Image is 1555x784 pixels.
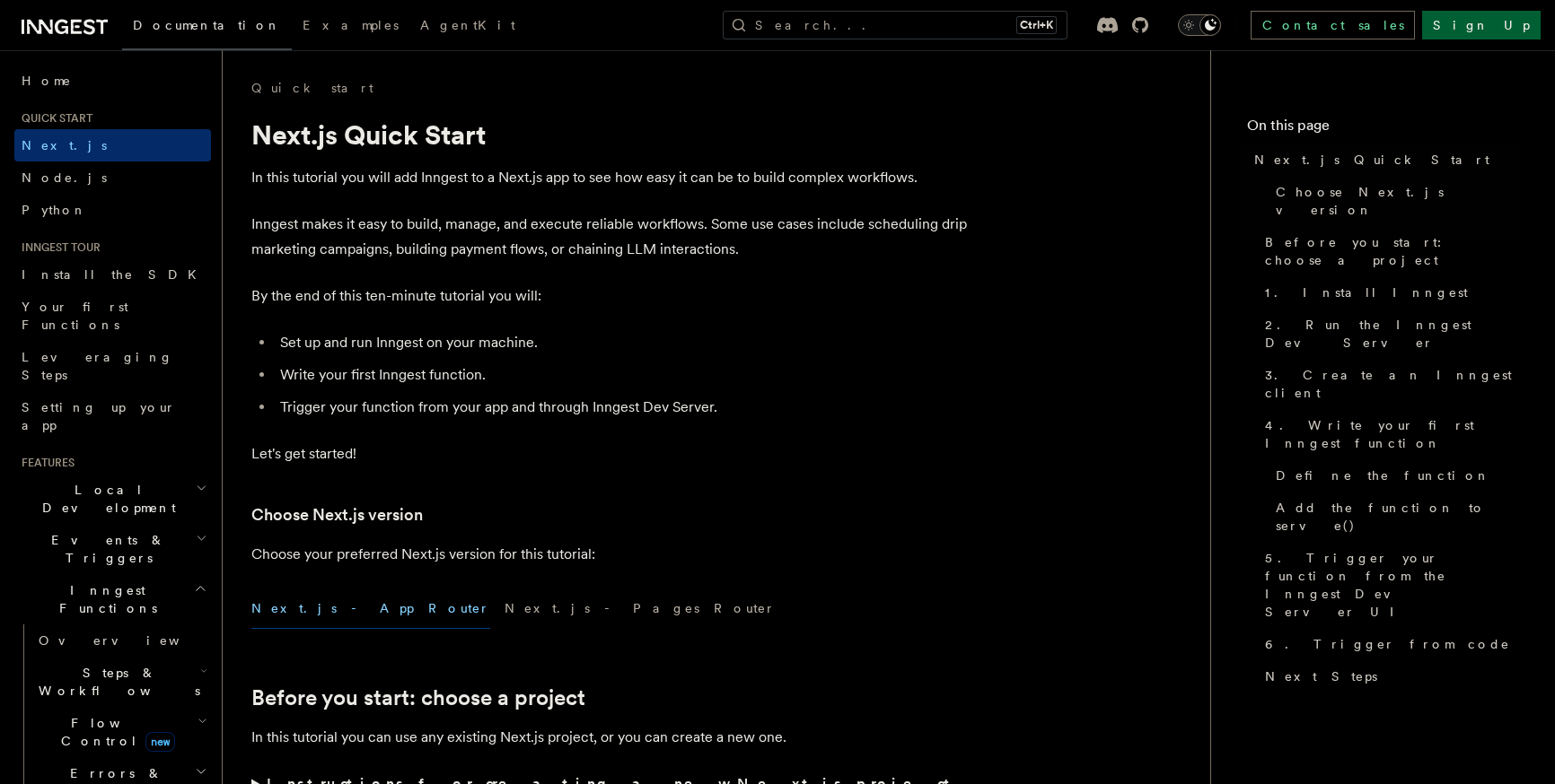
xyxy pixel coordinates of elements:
a: 3. Create an Inngest client [1258,359,1519,409]
span: Next.js [22,138,107,152]
span: Inngest Functions [14,581,194,617]
a: Define the function [1269,459,1519,492]
a: Leveraging Steps [14,341,211,391]
span: Overview [39,633,224,648]
span: Quick start [14,111,92,126]
span: Home [22,72,72,90]
a: Next.js Quick Start [1247,144,1519,176]
span: 2. Run the Inngest Dev Server [1265,316,1519,352]
li: Trigger your function from your app and through Inngest Dev Server. [275,395,970,420]
button: Search...Ctrl+K [723,11,1067,39]
span: Documentation [133,18,281,32]
a: 1. Install Inngest [1258,276,1519,309]
a: Choose Next.js version [251,502,423,527]
p: Let's get started! [251,441,970,466]
span: Your first Functions [22,300,128,332]
p: Choose your preferred Next.js version for this tutorial: [251,542,970,567]
a: Your first Functions [14,291,211,341]
span: Python [22,203,87,217]
button: Events & Triggers [14,524,211,574]
span: Next Steps [1265,667,1377,685]
span: Flow Control [31,714,198,750]
span: Features [14,456,75,470]
a: Node.js [14,161,211,194]
span: Next.js Quick Start [1254,151,1489,169]
a: Examples [292,5,409,48]
span: 6. Trigger from code [1265,635,1510,653]
a: Quick start [251,79,373,97]
span: Add the function to serve() [1276,499,1519,535]
a: Home [14,65,211,97]
a: Before you start: choose a project [251,685,585,710]
span: Leveraging Steps [22,350,173,382]
button: Inngest Functions [14,574,211,624]
kbd: Ctrl+K [1016,16,1057,34]
li: Set up and run Inngest on your machine. [275,330,970,355]
a: 5. Trigger your function from the Inngest Dev Server UI [1258,542,1519,628]
span: Define the function [1276,466,1490,484]
span: AgentKit [420,18,515,32]
span: 3. Create an Inngest client [1265,366,1519,402]
span: Install the SDK [22,267,207,282]
a: 2. Run the Inngest Dev Server [1258,309,1519,359]
span: Events & Triggers [14,531,196,567]
a: 6. Trigger from code [1258,628,1519,660]
button: Local Development [14,474,211,524]
a: Add the function to serve() [1269,492,1519,542]
a: Next.js [14,129,211,161]
a: Before you start: choose a project [1258,226,1519,276]
a: AgentKit [409,5,526,48]
h4: On this page [1247,115,1519,144]
button: Next.js - App Router [251,588,490,629]
a: Setting up your app [14,391,211,441]
button: Flow Controlnew [31,707,211,757]
span: Before you start: choose a project [1265,233,1519,269]
a: Sign Up [1422,11,1541,39]
button: Steps & Workflows [31,657,211,707]
span: Examples [303,18,399,32]
button: Next.js - Pages Router [505,588,776,629]
li: Write your first Inngest function. [275,362,970,388]
span: 1. Install Inngest [1265,283,1468,301]
a: Documentation [122,5,292,50]
a: Install the SDK [14,258,211,291]
span: Choose Next.js version [1276,183,1519,219]
h1: Next.js Quick Start [251,118,970,151]
a: 4. Write your first Inngest function [1258,409,1519,459]
span: Steps & Workflows [31,664,200,700]
span: 4. Write your first Inngest function [1265,416,1519,452]
span: Inngest tour [14,240,101,255]
span: Node.js [22,170,107,185]
a: Python [14,194,211,226]
a: Overview [31,624,211,657]
a: Next Steps [1258,660,1519,693]
span: Setting up your app [22,400,176,432]
span: new [145,732,175,752]
span: 5. Trigger your function from the Inngest Dev Server UI [1265,549,1519,621]
a: Choose Next.js version [1269,176,1519,226]
p: In this tutorial you will add Inngest to a Next.js app to see how easy it can be to build complex... [251,165,970,190]
p: By the end of this ten-minute tutorial you will: [251,283,970,309]
a: Contact sales [1251,11,1415,39]
p: Inngest makes it easy to build, manage, and execute reliable workflows. Some use cases include sc... [251,212,970,262]
span: Local Development [14,481,196,517]
p: In this tutorial you can use any existing Next.js project, or you can create a new one. [251,725,970,750]
button: Toggle dark mode [1178,14,1221,36]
